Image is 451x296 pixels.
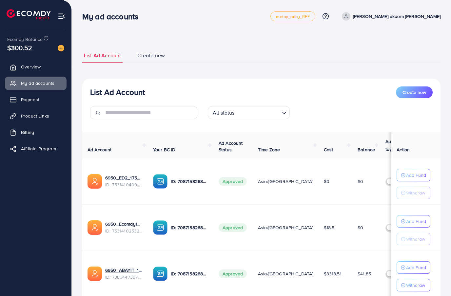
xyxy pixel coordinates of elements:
[105,228,143,234] span: ID: 7531410253213204497
[396,86,433,98] button: Create new
[406,171,426,179] p: Add Fund
[88,174,102,189] img: ic-ads-acc.e4c84228.svg
[406,235,425,243] p: Withdraw
[105,267,143,273] a: 6950_ABAYIT_1719791319898
[88,220,102,235] img: ic-ads-acc.e4c84228.svg
[258,224,313,231] span: Asia/[GEOGRAPHIC_DATA]
[270,11,315,21] a: metap_oday_REF
[339,12,441,21] a: [PERSON_NAME] akaem [PERSON_NAME]
[397,261,430,274] button: Add Fund
[358,270,371,277] span: $41.85
[137,52,165,59] span: Create new
[237,107,279,118] input: Search for option
[358,224,363,231] span: $0
[21,96,39,103] span: Payment
[82,12,144,21] h3: My ad accounts
[5,93,67,106] a: Payment
[105,267,143,280] div: <span class='underline'>6950_ABAYIT_1719791319898</span></br>7386447397456592912
[353,12,441,20] p: [PERSON_NAME] akaem [PERSON_NAME]
[211,108,236,118] span: All status
[7,43,32,52] span: $300.52
[153,174,167,189] img: ic-ba-acc.ded83a64.svg
[171,270,208,278] p: ID: 7087158268421734401
[88,267,102,281] img: ic-ads-acc.e4c84228.svg
[7,9,51,19] img: logo
[258,178,313,185] span: Asia/[GEOGRAPHIC_DATA]
[397,233,430,245] button: Withdraw
[21,80,54,86] span: My ad accounts
[58,45,64,51] img: image
[402,89,426,96] span: Create new
[153,267,167,281] img: ic-ba-acc.ded83a64.svg
[21,129,34,136] span: Billing
[258,270,313,277] span: Asia/[GEOGRAPHIC_DATA]
[105,221,143,234] div: <span class='underline'>6950_Ecomdy1_1753543101849</span></br>7531410253213204497
[5,60,67,73] a: Overview
[58,12,65,20] img: menu
[21,64,41,70] span: Overview
[258,146,280,153] span: Time Zone
[324,270,342,277] span: $3318.51
[21,113,49,119] span: Product Links
[105,175,143,188] div: <span class='underline'>6950_ED2_1753543144102</span></br>7531410409363144705
[21,145,56,152] span: Affiliate Program
[397,215,430,228] button: Add Fund
[5,142,67,155] a: Affiliate Program
[5,77,67,90] a: My ad accounts
[153,220,167,235] img: ic-ba-acc.ded83a64.svg
[84,52,121,59] span: List Ad Account
[219,140,243,153] span: Ad Account Status
[7,36,43,43] span: Ecomdy Balance
[324,178,329,185] span: $0
[105,181,143,188] span: ID: 7531410409363144705
[5,126,67,139] a: Billing
[324,224,335,231] span: $18.5
[105,221,143,227] a: 6950_Ecomdy1_1753543101849
[219,223,247,232] span: Approved
[276,14,309,19] span: metap_oday_REF
[90,87,145,97] h3: List Ad Account
[358,178,363,185] span: $0
[397,146,410,153] span: Action
[219,177,247,186] span: Approved
[406,217,426,225] p: Add Fund
[397,169,430,181] button: Add Fund
[88,146,112,153] span: Ad Account
[406,264,426,271] p: Add Fund
[105,274,143,280] span: ID: 7386447397456592912
[5,109,67,122] a: Product Links
[358,146,375,153] span: Balance
[324,146,333,153] span: Cost
[406,189,425,197] p: Withdraw
[397,187,430,199] button: Withdraw
[171,224,208,231] p: ID: 7087158268421734401
[171,177,208,185] p: ID: 7087158268421734401
[397,279,430,291] button: Withdraw
[385,138,404,153] p: Auto top-up
[406,281,425,289] p: Withdraw
[219,269,247,278] span: Approved
[105,175,143,181] a: 6950_ED2_1753543144102
[153,146,176,153] span: Your BC ID
[208,106,290,119] div: Search for option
